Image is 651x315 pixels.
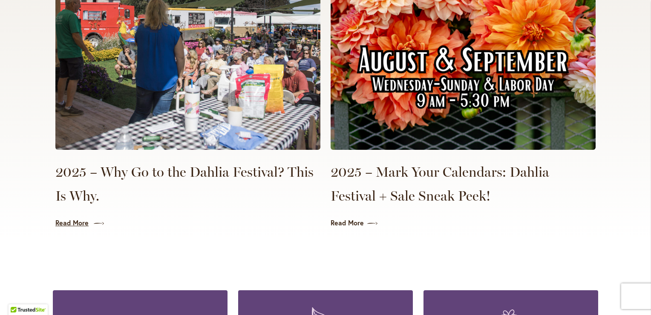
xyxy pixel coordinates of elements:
[55,218,320,228] a: Read More
[55,160,320,208] a: 2025 – Why Go to the Dahlia Festival? This Is Why.
[331,160,596,208] a: 2025 – Mark Your Calendars: Dahlia Festival + Sale Sneak Peek!
[331,218,596,228] a: Read More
